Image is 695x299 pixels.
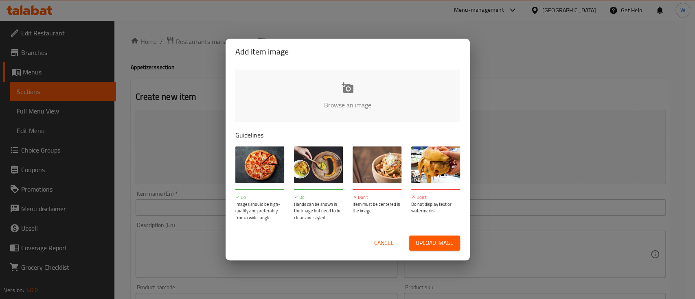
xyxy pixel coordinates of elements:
[411,201,460,214] p: Do not display text or watermarks
[353,146,401,183] img: guide-img-3@3x.jpg
[353,194,401,201] p: Don't
[235,194,284,201] p: Do
[235,130,460,140] p: Guidelines
[371,236,397,251] button: Cancel
[294,194,343,201] p: Do
[353,201,401,214] p: Item must be centered in the image
[235,45,460,58] h2: Add item image
[411,194,460,201] p: Don't
[416,238,454,248] span: Upload image
[294,201,343,221] p: Hands can be shown in the image but need to be clean and styled
[235,146,284,183] img: guide-img-1@3x.jpg
[374,238,394,248] span: Cancel
[235,201,284,221] p: Images should be high-quality and preferably from a wide-angle
[294,146,343,183] img: guide-img-2@3x.jpg
[409,236,460,251] button: Upload image
[411,146,460,183] img: guide-img-4@3x.jpg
